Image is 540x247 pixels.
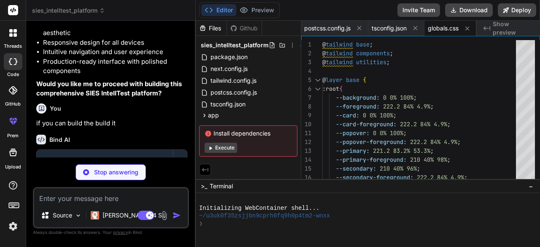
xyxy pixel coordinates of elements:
[336,94,380,101] span: --background:
[201,41,269,49] span: sies_intelltest_platform
[430,103,434,110] span: ;
[301,58,311,67] div: 3
[336,111,359,119] span: --card:
[336,156,407,163] span: --primary-foreground:
[417,165,420,172] span: ;
[201,182,207,190] span: >_
[326,76,343,84] span: layer
[301,49,311,58] div: 2
[383,94,386,101] span: 0
[326,58,353,66] span: tailwind
[173,211,181,220] img: icon
[400,94,413,101] span: 100%
[5,100,21,108] label: GitHub
[37,150,173,178] button: SIES IntellTest PlatformClick to open Workbench
[301,84,311,93] div: 6
[346,76,359,84] span: base
[430,138,440,146] span: 84%
[326,41,353,48] span: tailwind
[210,64,248,74] span: next.config.js
[498,3,536,17] button: Deploy
[373,147,390,155] span: 221.2
[428,24,459,33] span: globals.css
[199,212,330,220] span: ~/u3uk0f35zsjjbn9cprh6fq9h0p4tm2-wnxx
[210,99,246,109] span: tsconfig.json
[390,94,397,101] span: 0%
[372,24,407,33] span: tsconfig.json
[91,211,99,220] img: Claude 4 Sonnet
[199,220,203,228] span: ❯
[410,156,420,163] span: 210
[437,174,447,181] span: 84%
[380,129,386,137] span: 0%
[417,174,434,181] span: 222.2
[43,57,187,76] li: Production-ready interface with polished components
[210,52,248,62] span: package.json
[201,4,236,16] button: Editor
[205,143,237,153] button: Execute
[445,3,493,17] button: Download
[437,156,447,163] span: 98%
[336,129,370,137] span: --popover:
[301,120,311,129] div: 10
[301,111,311,120] div: 9
[326,49,353,57] span: tailwind
[386,58,390,66] span: ;
[390,49,393,57] span: ;
[447,120,451,128] span: ;
[363,111,366,119] span: 0
[43,47,187,57] li: Intuitive navigation and user experience
[322,49,326,57] span: @
[94,168,138,176] p: Stop answering
[457,138,461,146] span: ;
[205,129,292,138] span: Install dependencies
[50,104,61,113] h6: You
[196,24,227,33] div: Files
[6,219,20,233] img: settings
[210,76,257,86] span: tailwind.config.js
[413,94,417,101] span: ;
[451,174,464,181] span: 4.9%
[45,156,165,164] div: SIES IntellTest Platform
[417,103,430,110] span: 4.9%
[336,138,407,146] span: --popover-foreground:
[53,211,72,220] p: Source
[210,182,233,190] span: Terminal
[397,3,440,17] button: Invite Team
[447,156,451,163] span: ;
[43,19,187,38] li: Modern, professional college platform aesthetic
[393,165,403,172] span: 40%
[336,103,380,110] span: --foreground:
[356,49,390,57] span: components
[407,165,417,172] span: 96%
[32,6,105,15] span: sies_intelltest_platform
[493,20,533,37] span: Show preview
[322,41,326,48] span: @
[301,147,311,155] div: 13
[7,132,19,139] label: prem
[312,84,323,93] div: Click to collapse the range.
[444,138,457,146] span: 4.9%
[363,76,366,84] span: {
[304,24,351,33] span: postcss.config.js
[33,228,189,236] p: Always double-check its answers. Your in Bind
[393,147,410,155] span: 83.2%
[380,111,393,119] span: 100%
[527,179,535,193] button: −
[113,230,128,235] span: privacy
[301,76,311,84] div: 5
[236,4,278,16] button: Preview
[199,204,319,212] span: Initializing WebContainer shell...
[464,174,467,181] span: ;
[410,138,427,146] span: 222.2
[210,87,258,98] span: postcss.config.js
[420,120,430,128] span: 84%
[356,41,370,48] span: base
[301,173,311,182] div: 16
[301,129,311,138] div: 11
[301,40,311,49] div: 1
[43,38,187,48] li: Responsive design for all devices
[208,111,219,119] span: app
[336,147,370,155] span: --primary:
[301,102,311,111] div: 8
